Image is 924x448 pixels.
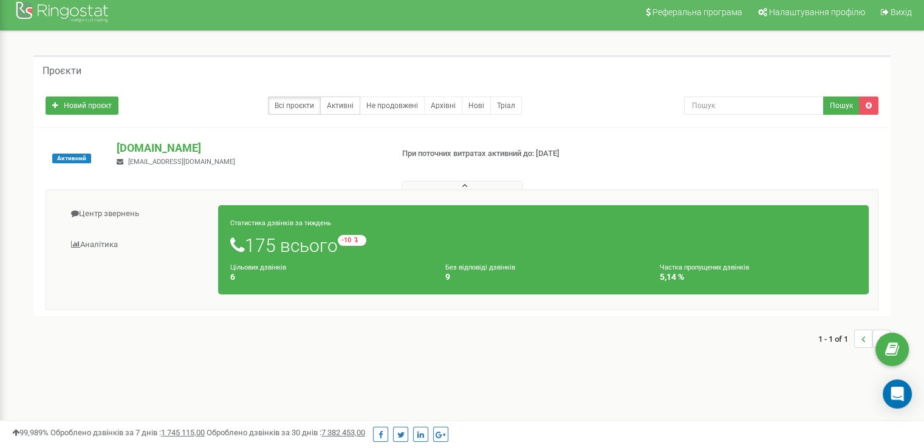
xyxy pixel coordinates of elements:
[230,273,427,282] h4: 6
[660,273,857,282] h4: 5,14 %
[684,97,824,115] input: Пошук
[818,330,854,348] span: 1 - 1 of 1
[43,66,81,76] h5: Проєкти
[230,219,331,227] small: Статистика дзвінків за тиждень
[652,7,742,17] span: Реферальна програма
[445,273,642,282] h4: 9
[117,140,382,156] p: [DOMAIN_NAME]
[230,263,286,271] small: Цільових дзвінків
[268,97,321,115] a: Всі проєкти
[161,428,205,437] u: 1 745 115,00
[338,235,366,246] small: -10
[402,148,597,160] p: При поточних витратах активний до: [DATE]
[424,97,462,115] a: Архівні
[321,428,365,437] u: 7 382 453,00
[660,263,749,271] small: Частка пропущених дзвінків
[50,428,205,437] span: Оброблено дзвінків за 7 днів :
[823,97,860,115] button: Пошук
[55,199,219,229] a: Центр звернень
[55,230,219,260] a: Аналiтика
[445,263,515,271] small: Без відповіді дзвінків
[46,97,118,115] a: Новий проєкт
[769,7,865,17] span: Налаштування профілю
[128,158,235,166] span: [EMAIL_ADDRESS][DOMAIN_NAME]
[230,235,857,256] h1: 175 всього
[818,317,891,360] nav: ...
[360,97,425,115] a: Не продовжені
[490,97,522,115] a: Тріал
[891,7,912,17] span: Вихід
[320,97,360,115] a: Активні
[883,379,912,409] div: Open Intercom Messenger
[12,428,49,437] span: 99,989%
[52,154,91,163] span: Активний
[207,428,365,437] span: Оброблено дзвінків за 30 днів :
[462,97,491,115] a: Нові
